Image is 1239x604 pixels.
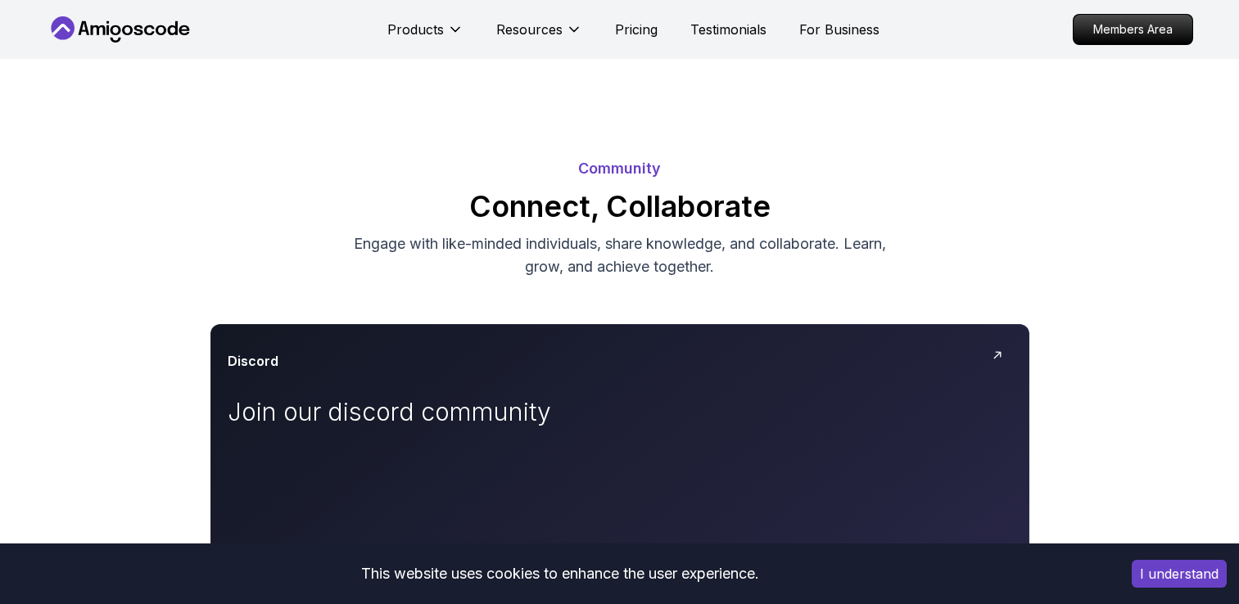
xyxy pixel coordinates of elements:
[228,397,596,426] p: Join our discord community
[345,232,895,278] p: Engage with like-minded individuals, share knowledge, and collaborate. Learn, grow, and achieve t...
[47,157,1193,180] p: Community
[1073,14,1193,45] a: Members Area
[496,20,563,39] p: Resources
[1074,15,1192,44] p: Members Area
[799,20,880,39] a: For Business
[690,20,766,39] a: Testimonials
[47,190,1193,223] h2: Connect, Collaborate
[387,20,444,39] p: Products
[615,20,658,39] a: Pricing
[12,556,1107,592] div: This website uses cookies to enhance the user experience.
[228,351,278,371] h3: Discord
[496,20,582,52] button: Resources
[1132,560,1227,588] button: Accept cookies
[387,20,463,52] button: Products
